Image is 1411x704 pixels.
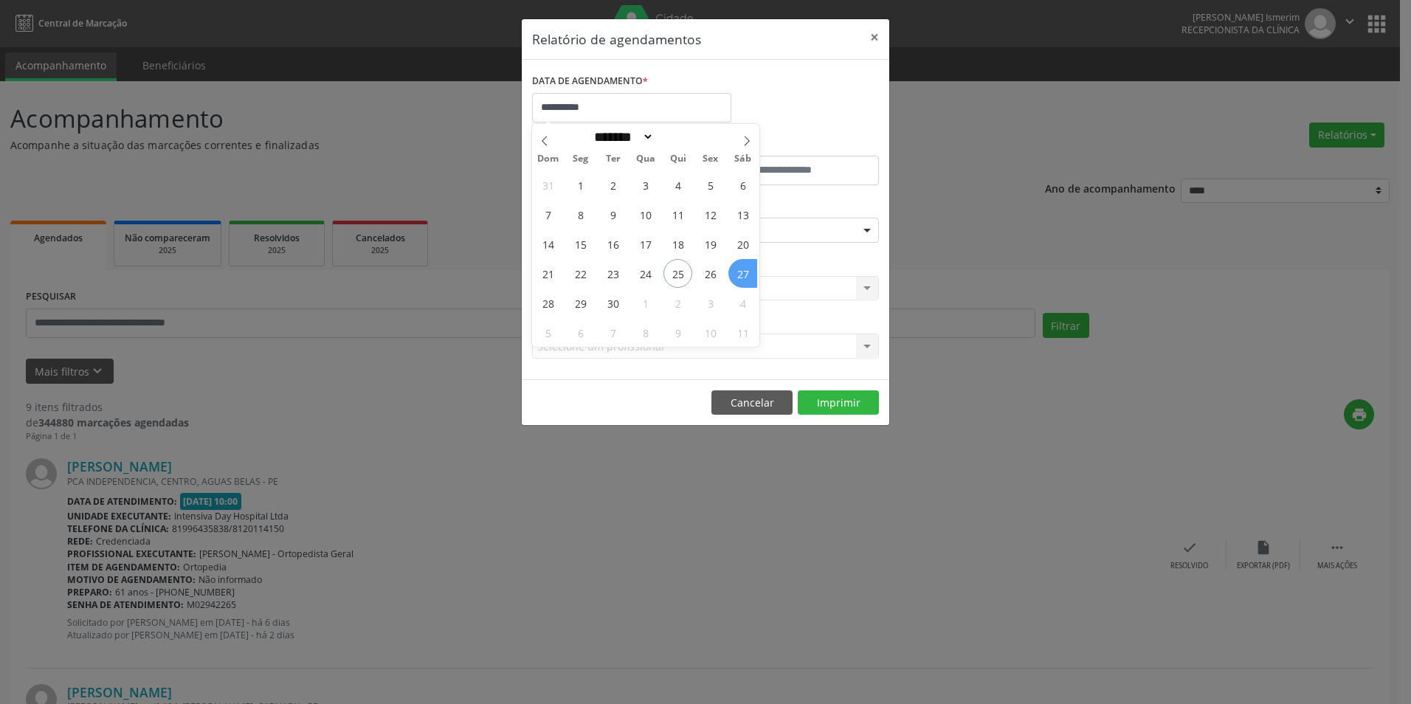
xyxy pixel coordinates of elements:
span: Qui [662,154,694,164]
span: Seg [565,154,597,164]
span: Setembro 2, 2025 [598,170,627,199]
span: Outubro 8, 2025 [631,318,660,347]
span: Setembro 16, 2025 [598,230,627,258]
span: Setembro 30, 2025 [598,289,627,317]
button: Cancelar [711,390,793,415]
span: Setembro 3, 2025 [631,170,660,199]
span: Outubro 5, 2025 [534,318,562,347]
span: Outubro 2, 2025 [663,289,692,317]
span: Outubro 10, 2025 [696,318,725,347]
span: Outubro 9, 2025 [663,318,692,347]
span: Outubro 1, 2025 [631,289,660,317]
span: Setembro 29, 2025 [566,289,595,317]
span: Outubro 6, 2025 [566,318,595,347]
span: Setembro 8, 2025 [566,200,595,229]
span: Outubro 11, 2025 [728,318,757,347]
span: Dom [532,154,565,164]
span: Sex [694,154,727,164]
span: Setembro 7, 2025 [534,200,562,229]
span: Setembro 11, 2025 [663,200,692,229]
span: Setembro 14, 2025 [534,230,562,258]
span: Setembro 21, 2025 [534,259,562,288]
label: DATA DE AGENDAMENTO [532,70,648,93]
span: Setembro 4, 2025 [663,170,692,199]
select: Month [589,129,654,145]
span: Qua [629,154,662,164]
span: Setembro 13, 2025 [728,200,757,229]
span: Setembro 24, 2025 [631,259,660,288]
span: Setembro 27, 2025 [728,259,757,288]
span: Agosto 31, 2025 [534,170,562,199]
span: Outubro 3, 2025 [696,289,725,317]
h5: Relatório de agendamentos [532,30,701,49]
span: Sáb [727,154,759,164]
span: Setembro 5, 2025 [696,170,725,199]
span: Setembro 9, 2025 [598,200,627,229]
span: Setembro 1, 2025 [566,170,595,199]
span: Outubro 4, 2025 [728,289,757,317]
span: Setembro 6, 2025 [728,170,757,199]
span: Setembro 17, 2025 [631,230,660,258]
button: Close [860,19,889,55]
span: Setembro 25, 2025 [663,259,692,288]
span: Setembro 20, 2025 [728,230,757,258]
span: Setembro 10, 2025 [631,200,660,229]
input: Year [654,129,703,145]
span: Setembro 26, 2025 [696,259,725,288]
span: Outubro 7, 2025 [598,318,627,347]
span: Ter [597,154,629,164]
span: Setembro 23, 2025 [598,259,627,288]
span: Setembro 28, 2025 [534,289,562,317]
button: Imprimir [798,390,879,415]
span: Setembro 15, 2025 [566,230,595,258]
label: ATÉ [709,133,879,156]
span: Setembro 18, 2025 [663,230,692,258]
span: Setembro 19, 2025 [696,230,725,258]
span: Setembro 12, 2025 [696,200,725,229]
span: Setembro 22, 2025 [566,259,595,288]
